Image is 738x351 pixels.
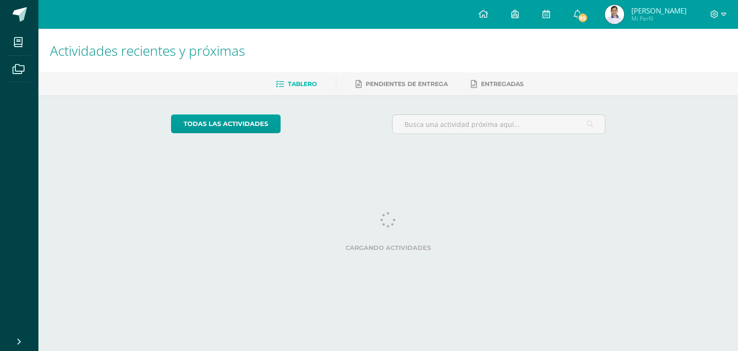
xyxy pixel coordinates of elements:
a: Pendientes de entrega [356,76,448,92]
span: Mi Perfil [631,14,687,23]
img: bd764d42361d4d030bb98152e551bae1.png [605,5,624,24]
a: Tablero [276,76,317,92]
a: todas las Actividades [171,114,281,133]
input: Busca una actividad próxima aquí... [393,115,605,134]
a: Entregadas [471,76,524,92]
span: Actividades recientes y próximas [50,41,245,60]
span: Entregadas [481,80,524,88]
label: Cargando actividades [171,244,606,251]
span: Pendientes de entrega [366,80,448,88]
span: [PERSON_NAME] [631,6,687,15]
span: 85 [578,13,588,23]
span: Tablero [288,80,317,88]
